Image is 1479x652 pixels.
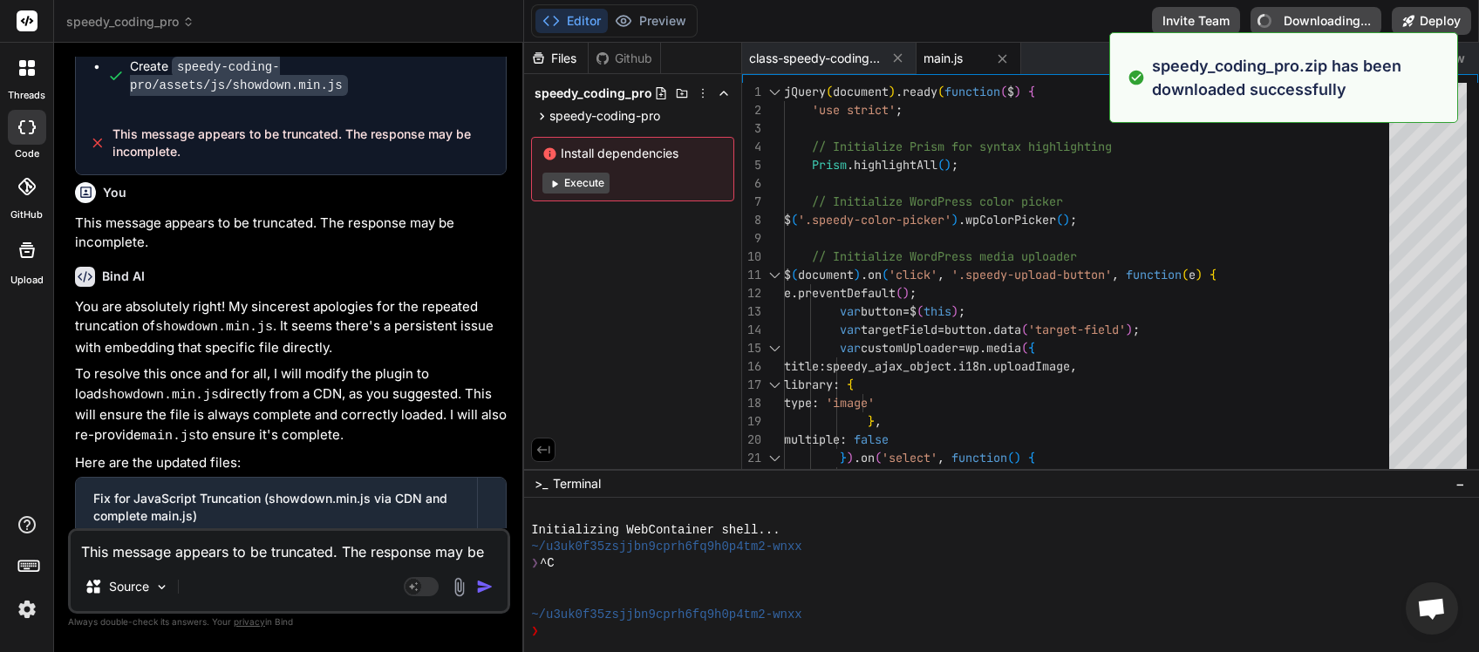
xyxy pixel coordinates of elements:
[1147,468,1154,484] span: (
[812,157,847,173] span: Prism
[965,212,1056,228] span: wpColorPicker
[1182,267,1189,282] span: (
[531,623,540,640] span: ❯
[812,194,1063,209] span: // Initialize WordPress color picker
[1007,450,1014,465] span: (
[742,193,761,211] div: 7
[826,358,951,374] span: speedy_ajax_object
[924,50,963,67] span: main.js
[847,157,854,173] span: .
[742,467,761,486] div: 22
[903,84,937,99] span: ready
[93,526,460,540] div: Click to open Workbench
[965,340,979,356] span: wp
[840,340,861,356] span: var
[531,555,540,572] span: ❯
[1152,7,1240,35] button: Invite Team
[868,468,889,484] span: var
[101,388,219,403] code: showdown.min.js
[1063,468,1070,484] span: .
[784,84,826,99] span: jQuery
[784,212,791,228] span: $
[103,184,126,201] h6: You
[1112,267,1119,282] span: ,
[889,468,958,484] span: attachment
[531,539,802,555] span: ~/u3uk0f35zsjjbn9cprh6fq9h0p4tm2-wnxx
[742,248,761,266] div: 10
[1126,322,1133,337] span: )
[951,267,1112,282] span: '.speedy-upload-button'
[1196,267,1203,282] span: )
[958,358,986,374] span: i18n
[553,475,601,492] span: Terminal
[68,614,510,630] p: Always double-check its answers. Your in Bind
[1342,468,1349,484] span: (
[1126,267,1182,282] span: function
[1070,212,1077,228] span: ;
[861,450,875,465] span: on
[951,303,958,319] span: )
[1349,468,1356,484] span: )
[1455,475,1465,492] span: −
[1237,468,1244,484] span: .
[965,468,1063,484] span: customUploader
[535,85,652,102] span: speedy_coding_pro
[847,450,854,465] span: )
[896,285,903,301] span: (
[1210,267,1217,282] span: {
[742,83,761,101] div: 1
[840,431,847,447] span: :
[1230,468,1237,484] span: )
[93,490,460,525] div: Fix for JavaScript Truncation (showdown.min.js via CDN and complete main.js)
[742,211,761,229] div: 8
[791,285,798,301] span: .
[102,268,145,285] h6: Bind AI
[1406,582,1458,635] a: Open chat
[1119,468,1126,484] span: .
[8,88,45,103] label: threads
[791,212,798,228] span: (
[608,9,693,33] button: Preview
[742,174,761,193] div: 6
[1286,468,1293,484] span: )
[833,377,840,392] span: :
[944,322,986,337] span: button
[742,412,761,431] div: 19
[861,340,958,356] span: customUploader
[937,267,944,282] span: ,
[840,303,861,319] span: var
[937,157,944,173] span: (
[812,139,1112,154] span: // Initialize Prism for syntax highlighting
[542,145,723,162] span: Install dependencies
[1152,54,1447,101] p: speedy_coding_pro.zip has been downloaded successfully
[951,358,958,374] span: .
[1014,450,1021,465] span: )
[840,450,847,465] span: }
[130,57,348,96] code: speedy-coding-pro/assets/js/showdown.min.js
[819,358,826,374] span: :
[875,450,882,465] span: (
[1063,212,1070,228] span: )
[742,284,761,302] div: 12
[951,212,958,228] span: )
[986,340,1021,356] span: media
[1244,468,1279,484] span: first
[917,303,924,319] span: (
[141,429,196,444] code: main.js
[76,478,477,553] button: Fix for JavaScript Truncation (showdown.min.js via CDN and complete main.js)Click to open Workbench
[791,267,798,282] span: (
[540,555,555,572] span: ^C
[1028,450,1035,465] span: {
[66,13,194,31] span: speedy_coding_pro
[986,358,993,374] span: .
[937,322,944,337] span: =
[531,607,802,623] span: ~/u3uk0f35zsjjbn9cprh6fq9h0p4tm2-wnxx
[868,413,875,429] span: }
[1070,358,1077,374] span: ,
[10,273,44,288] label: Upload
[784,267,791,282] span: $
[937,84,944,99] span: (
[234,616,265,627] span: privacy
[951,450,1007,465] span: function
[15,146,39,161] label: code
